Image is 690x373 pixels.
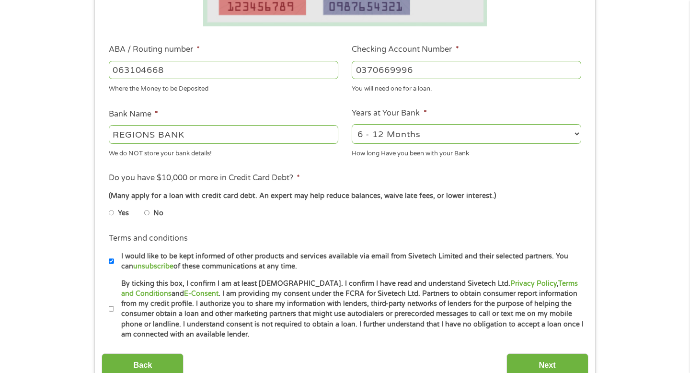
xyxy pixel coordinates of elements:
a: E-Consent [184,290,218,298]
input: 345634636 [352,61,581,79]
a: Terms and Conditions [121,280,578,298]
div: Where the Money to be Deposited [109,81,338,94]
label: Bank Name [109,109,158,119]
label: I would like to be kept informed of other products and services available via email from Sivetech... [114,251,584,272]
div: (Many apply for a loan with credit card debt. An expert may help reduce balances, waive late fees... [109,191,581,201]
div: How long Have you been with your Bank [352,145,581,158]
input: 263177916 [109,61,338,79]
div: You will need one for a loan. [352,81,581,94]
label: Do you have $10,000 or more in Credit Card Debt? [109,173,300,183]
a: Privacy Policy [510,280,557,288]
label: ABA / Routing number [109,45,200,55]
a: unsubscribe [133,262,173,270]
div: We do NOT store your bank details! [109,145,338,158]
label: Years at Your Bank [352,108,426,118]
label: Checking Account Number [352,45,459,55]
label: By ticking this box, I confirm I am at least [DEMOGRAPHIC_DATA]. I confirm I have read and unders... [114,279,584,340]
label: Terms and conditions [109,233,188,244]
label: No [153,208,163,219]
label: Yes [118,208,129,219]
